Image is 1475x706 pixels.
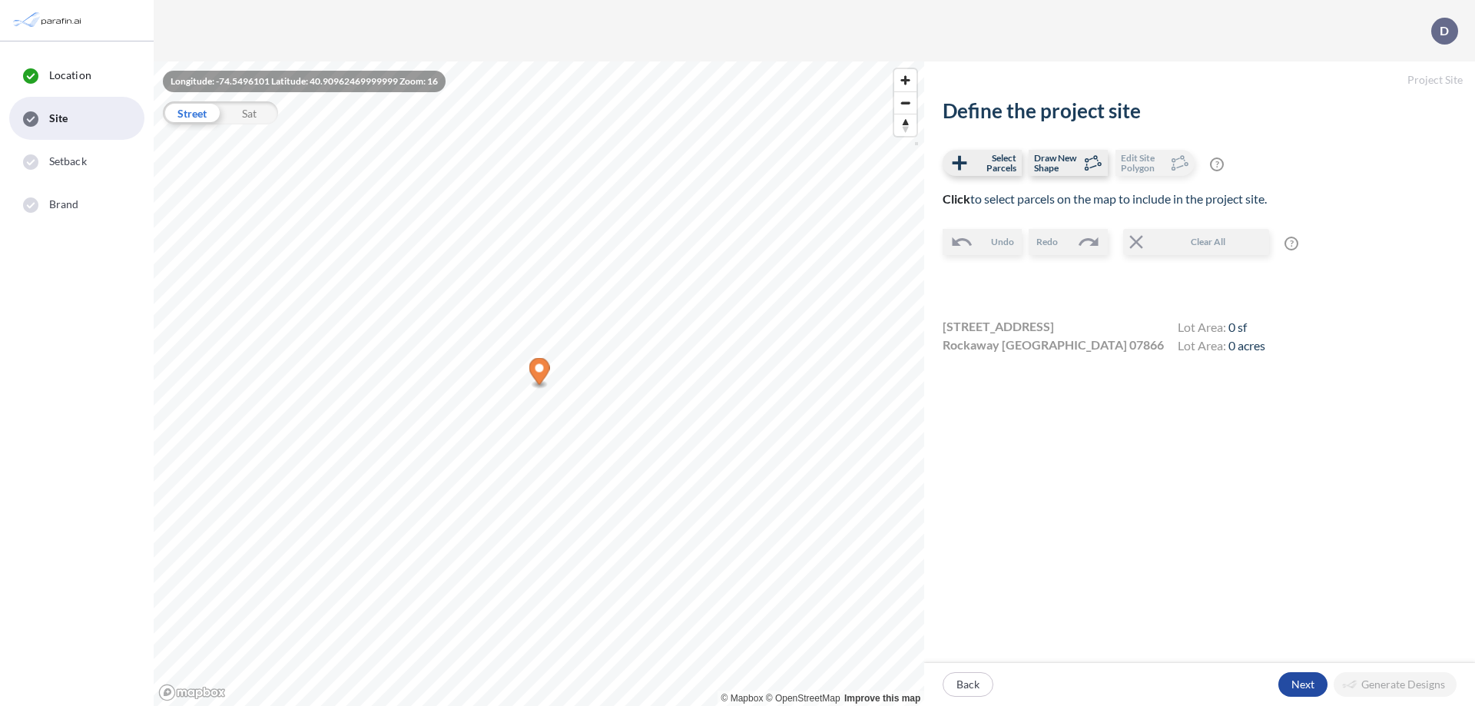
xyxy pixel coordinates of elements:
[894,69,916,91] button: Zoom in
[154,61,924,706] canvas: Map
[956,677,979,692] p: Back
[49,154,87,169] span: Setback
[991,235,1014,249] span: Undo
[49,68,91,83] span: Location
[158,684,226,701] a: Mapbox homepage
[1278,672,1327,697] button: Next
[1034,153,1079,173] span: Draw New Shape
[163,71,446,92] div: Longitude: -74.5496101 Latitude: 40.90962469999999 Zoom: 16
[1440,24,1449,38] p: D
[1228,338,1265,353] span: 0 acres
[943,191,970,206] b: Click
[1228,320,1247,334] span: 0 sf
[894,114,916,136] button: Reset bearing to north
[1178,320,1265,338] h4: Lot Area:
[943,191,1267,206] span: to select parcels on the map to include in the project site.
[894,92,916,114] span: Zoom out
[1123,229,1269,255] button: Clear All
[1036,235,1058,249] span: Redo
[844,693,920,704] a: Improve this map
[220,101,278,124] div: Sat
[1178,338,1265,356] h4: Lot Area:
[894,91,916,114] button: Zoom out
[1284,237,1298,250] span: ?
[1291,677,1314,692] p: Next
[943,99,1457,123] h2: Define the project site
[12,6,86,35] img: Parafin
[766,693,840,704] a: OpenStreetMap
[1210,157,1224,171] span: ?
[163,101,220,124] div: Street
[529,358,550,389] div: Map marker
[1148,235,1268,249] span: Clear All
[971,153,1016,173] span: Select Parcels
[49,197,79,212] span: Brand
[721,693,764,704] a: Mapbox
[943,672,993,697] button: Back
[1029,229,1108,255] button: Redo
[1121,153,1166,173] span: Edit Site Polygon
[943,317,1054,336] span: [STREET_ADDRESS]
[943,229,1022,255] button: Undo
[943,336,1164,354] span: Rockaway [GEOGRAPHIC_DATA] 07866
[924,61,1475,99] h5: Project Site
[49,111,68,126] span: Site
